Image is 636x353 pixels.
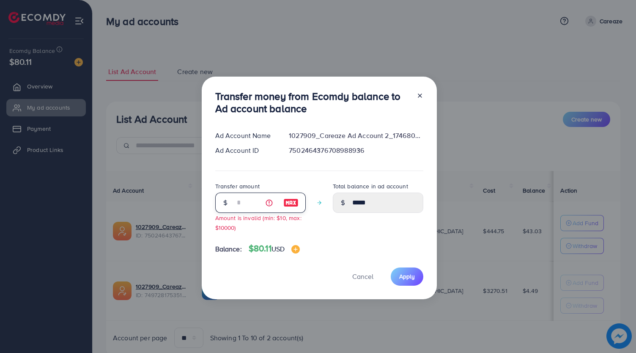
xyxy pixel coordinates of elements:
[333,182,408,190] label: Total balance in ad account
[283,198,299,208] img: image
[215,244,242,254] span: Balance:
[271,244,285,254] span: USD
[282,131,430,141] div: 1027909_Careaze Ad Account 2_1746803855755
[399,272,415,281] span: Apply
[208,146,282,155] div: Ad Account ID
[342,268,384,286] button: Cancel
[215,214,302,232] small: Amount is invalid (min: $10, max: $10000)
[282,146,430,155] div: 7502464376708988936
[291,245,300,254] img: image
[391,268,423,286] button: Apply
[352,272,373,281] span: Cancel
[208,131,282,141] div: Ad Account Name
[215,182,260,190] label: Transfer amount
[215,90,410,115] h3: Transfer money from Ecomdy balance to Ad account balance
[249,243,300,254] h4: $80.11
